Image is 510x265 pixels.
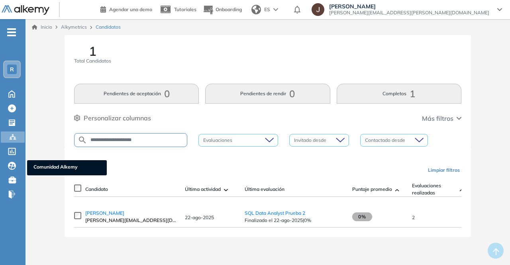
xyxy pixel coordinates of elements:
span: 2 [412,214,415,220]
span: [PERSON_NAME][EMAIL_ADDRESS][PERSON_NAME][DOMAIN_NAME] [329,10,489,16]
button: Pendientes de rendir0 [205,84,330,104]
button: Personalizar columnas [74,113,151,123]
span: Personalizar columnas [84,113,151,123]
span: ES [264,6,270,13]
button: Limpiar filtros [425,163,463,177]
span: Agendar una demo [109,6,152,12]
span: Onboarding [216,6,242,12]
span: Última evaluación [245,186,284,193]
a: Agendar una demo [100,4,152,14]
span: Última actividad [185,186,221,193]
a: SQL Data Analyst Prueba 2 [245,210,305,216]
span: Candidatos [96,24,121,31]
img: arrow [273,8,278,11]
span: Evaluaciones realizadas [412,182,457,196]
i: - [7,31,16,33]
span: Puntaje promedio [352,186,392,193]
img: Logo [2,5,49,15]
span: Comunidad Alkemy [33,163,100,172]
img: [missing "en.ARROW_ALT" translation] [395,189,399,191]
span: Más filtros [422,114,453,123]
button: Completos1 [337,84,461,104]
span: Total Candidatos [74,57,111,65]
img: [missing "en.ARROW_ALT" translation] [460,189,464,191]
img: world [251,5,261,14]
span: 1 [89,45,96,57]
img: SEARCH_ALT [78,135,87,145]
button: Más filtros [422,114,461,123]
span: [PERSON_NAME][EMAIL_ADDRESS][DOMAIN_NAME] [85,217,177,224]
span: Alkymetrics [61,24,87,30]
img: [missing "en.ARROW_ALT" translation] [224,189,228,191]
span: Finalizado el 22-ago-2025 | 0% [245,217,344,224]
span: 0% [352,212,372,221]
span: R [10,66,14,73]
a: Inicio [32,24,52,31]
span: Candidato [85,186,108,193]
span: 22-ago-2025 [185,214,214,220]
span: Tutoriales [174,6,196,12]
span: [PERSON_NAME] [85,210,124,216]
button: Onboarding [203,1,242,18]
button: Pendientes de aceptación0 [74,84,199,104]
span: [PERSON_NAME] [329,3,489,10]
a: [PERSON_NAME] [85,210,177,217]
